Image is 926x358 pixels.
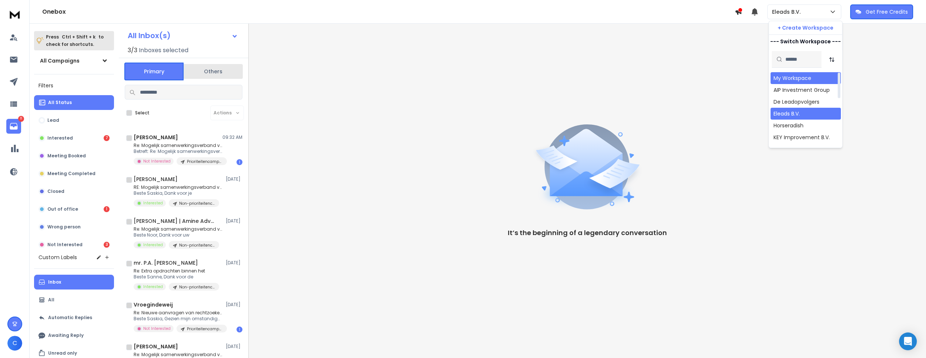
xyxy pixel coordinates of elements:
p: Beste Noor, Dank voor uw [134,232,222,238]
p: Not Interested [47,242,83,248]
p: 09:32 AM [222,134,242,140]
button: C [7,336,22,351]
p: [DATE] [226,344,242,349]
button: Not Interested3 [34,237,114,252]
a: 11 [6,119,21,134]
h1: All Inbox(s) [128,32,171,39]
p: Beste Saskia, Gezien mijn omstandigheden [134,316,222,322]
p: Wrong person [47,224,81,230]
button: All Inbox(s) [122,28,244,43]
p: Beste Saskia, Dank voor je [134,190,222,196]
p: Interested [143,284,163,290]
p: [DATE] [226,176,242,182]
div: 3 [104,242,110,248]
p: Not Interested [143,326,171,331]
p: Unread only [48,350,77,356]
p: [DATE] [226,218,242,224]
h3: Filters [34,80,114,91]
button: Awaiting Reply [34,328,114,343]
h1: [PERSON_NAME] [134,343,178,350]
div: De Leadopvolgers [773,98,819,106]
button: All Status [34,95,114,110]
p: All [48,297,54,303]
p: Meeting Booked [47,153,86,159]
div: 1 [104,206,110,212]
h1: [PERSON_NAME] [134,175,178,183]
span: Ctrl + Shift + k [61,33,97,41]
button: Meeting Completed [34,166,114,181]
p: Re: Nieuwe aanvragen van rechtzoekenden [134,310,222,316]
p: Prioriteitencampagne Middag | Eleads [187,326,222,332]
button: Closed [34,184,114,199]
div: 1 [236,159,242,165]
div: 1 [236,327,242,332]
div: KEY Improvement B.V. [773,134,829,141]
p: Inbox [48,279,61,285]
h1: Onebox [42,7,735,16]
p: Non-prioriteitencampagne Hele Dag | Eleads [179,242,215,248]
p: 11 [18,116,24,122]
p: Out of office [47,206,78,212]
button: Get Free Credits [850,4,913,19]
button: Out of office1 [34,202,114,217]
p: Lead [47,117,59,123]
div: AIP Investment Group [773,86,829,94]
p: + Create Workspace [778,24,833,31]
p: Press to check for shortcuts. [46,33,104,48]
div: 7 [104,135,110,141]
p: Interested [143,242,163,248]
div: My Workspace [773,74,811,82]
button: Others [184,63,243,80]
label: Select [135,110,150,116]
p: Get Free Credits [866,8,908,16]
h1: mr. P.A. [PERSON_NAME] [134,259,198,267]
p: Beste Sanne, Dank voor de [134,274,219,280]
h1: All Campaigns [40,57,80,64]
p: It’s the beginning of a legendary conversation [508,228,667,238]
h3: Custom Labels [38,254,77,261]
p: Closed [47,188,64,194]
p: Automatic Replies [48,315,92,321]
p: Re: Extra opdrachten binnen het [134,268,219,274]
p: [DATE] [226,302,242,308]
p: RE: Mogelijk samenwerkingsverband voor arbeidsrecht [134,184,222,190]
p: Re: Mogelijk samenwerkingsverband voor slachtofferzaken [134,226,222,232]
p: Interested [143,200,163,206]
p: Eleads B.V. [772,8,803,16]
button: Wrong person [34,220,114,234]
button: Lead [34,113,114,128]
p: Not Interested [143,158,171,164]
h1: [PERSON_NAME] [134,134,178,141]
img: logo [7,7,22,21]
h1: Vroegindeweij [134,301,173,308]
button: All Campaigns [34,53,114,68]
div: Leadyou [773,145,795,153]
p: Prioriteitencampagne Ochtend | Eleads [187,159,222,164]
p: Re: Mogelijk samenwerkingsverband voor aanvragen [134,352,222,358]
div: Open Intercom Messenger [899,332,917,350]
p: --- Switch Workspace --- [770,38,841,45]
button: Interested7 [34,131,114,145]
button: Automatic Replies [34,310,114,325]
p: All Status [48,100,72,106]
p: Non-prioriteitencampagne Hele Dag | Eleads [179,201,215,206]
button: Meeting Booked [34,148,114,163]
span: 3 / 3 [128,46,137,55]
p: [DATE] [226,260,242,266]
h1: [PERSON_NAME] | Amine Advocatuur [134,217,215,225]
p: Non-prioriteitencampagne Hele Dag | Eleads [179,284,215,290]
button: Inbox [34,275,114,290]
button: Primary [124,63,184,80]
button: All [34,292,114,307]
p: Meeting Completed [47,171,95,177]
div: Horseradish [773,122,803,129]
p: Betreft: Re: Mogelijk samenwerkingsverband voor [134,148,222,154]
h3: Inboxes selected [139,46,188,55]
button: Sort by Sort A-Z [824,52,839,67]
p: Interested [47,135,73,141]
button: + Create Workspace [769,21,842,34]
div: Eleads B.V. [773,110,799,117]
p: Re: Mogelijk samenwerkingsverband voor civiel [134,143,222,148]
